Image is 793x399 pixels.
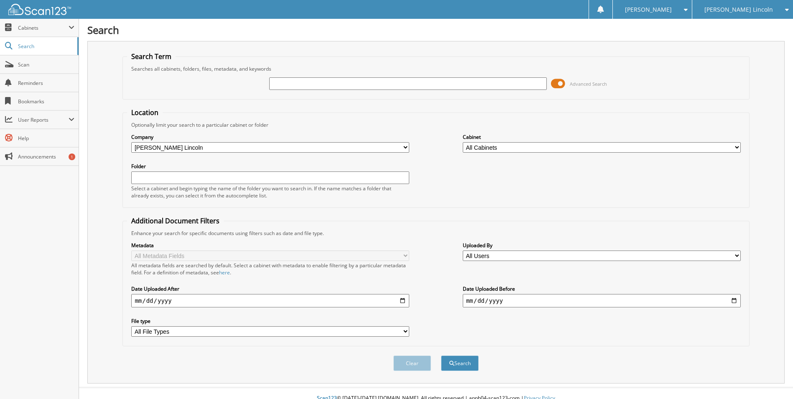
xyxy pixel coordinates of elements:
[131,317,409,325] label: File type
[131,133,409,141] label: Company
[131,285,409,292] label: Date Uploaded After
[463,242,741,249] label: Uploaded By
[131,294,409,307] input: start
[704,7,773,12] span: [PERSON_NAME] Lincoln
[625,7,672,12] span: [PERSON_NAME]
[131,262,409,276] div: All metadata fields are searched by default. Select a cabinet with metadata to enable filtering b...
[463,294,741,307] input: end
[463,285,741,292] label: Date Uploaded Before
[393,356,431,371] button: Clear
[441,356,479,371] button: Search
[463,133,741,141] label: Cabinet
[570,81,607,87] span: Advanced Search
[127,65,745,72] div: Searches all cabinets, folders, files, metadata, and keywords
[127,230,745,237] div: Enhance your search for specific documents using filters such as date and file type.
[18,153,74,160] span: Announcements
[127,108,163,117] legend: Location
[87,23,785,37] h1: Search
[127,52,176,61] legend: Search Term
[18,116,69,123] span: User Reports
[18,24,69,31] span: Cabinets
[18,79,74,87] span: Reminders
[127,121,745,128] div: Optionally limit your search to a particular cabinet or folder
[8,4,71,15] img: scan123-logo-white.svg
[69,153,75,160] div: 1
[18,61,74,68] span: Scan
[219,269,230,276] a: here
[131,242,409,249] label: Metadata
[18,98,74,105] span: Bookmarks
[127,216,224,225] legend: Additional Document Filters
[131,185,409,199] div: Select a cabinet and begin typing the name of the folder you want to search in. If the name match...
[18,43,73,50] span: Search
[131,163,409,170] label: Folder
[18,135,74,142] span: Help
